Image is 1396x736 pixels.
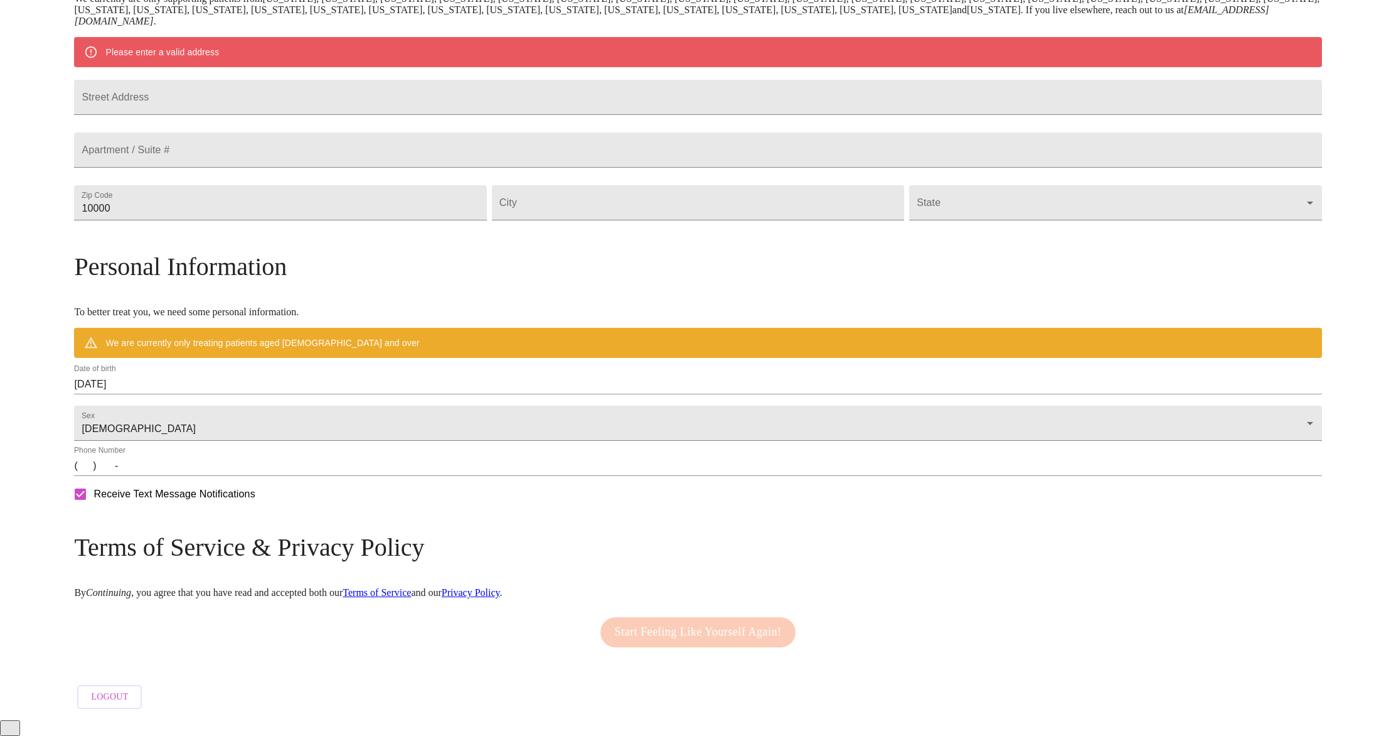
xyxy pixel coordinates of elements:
[91,690,128,705] span: Logout
[77,685,142,710] button: Logout
[93,487,255,502] span: Receive Text Message Notifications
[86,587,131,598] em: Continuing
[74,533,1321,562] h3: Terms of Service & Privacy Policy
[442,587,500,598] a: Privacy Policy
[343,587,411,598] a: Terms of Service
[74,587,1321,598] p: By , you agree that you have read and accepted both our and our .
